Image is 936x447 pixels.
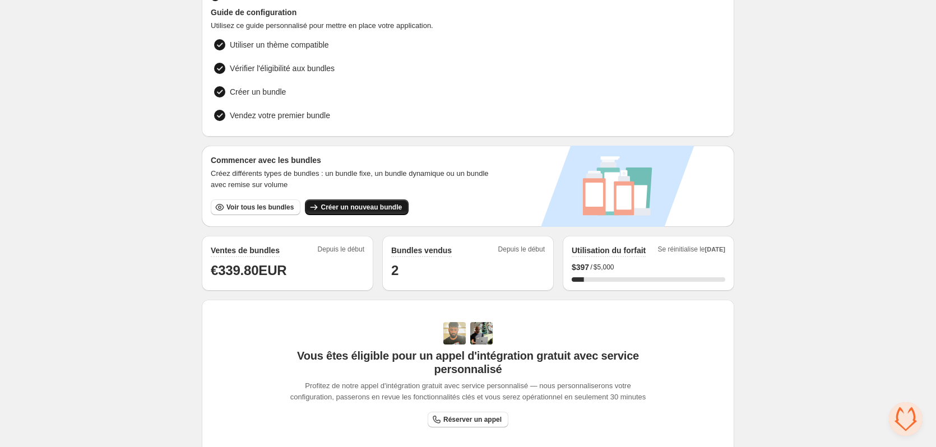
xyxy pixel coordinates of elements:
[572,245,646,256] h2: Utilisation du forfait
[428,412,508,427] a: Réserver un appel
[211,245,280,256] h2: Ventes de bundles
[288,380,648,403] span: Profitez de notre appel d'intégration gratuit avec service personnalisé — nous personnaliserons v...
[211,7,725,18] span: Guide de configuration
[498,245,545,257] span: Depuis le début
[230,63,335,74] span: Vérifier l'éligibilité aux bundles
[321,203,402,212] span: Créer un nouveau bundle
[211,20,725,31] span: Utilisez ce guide personnalisé pour mettre en place votre application.
[705,246,725,253] span: [DATE]
[230,39,329,50] span: Utiliser un thème compatible
[657,245,725,257] span: Se réinitialise le
[230,110,330,121] span: Vendez votre premier bundle
[889,402,923,436] a: Ouvrir le chat
[572,262,589,273] span: $ 397
[288,349,648,376] span: Vous êtes éligible pour un appel d'intégration gratuit avec service personnalisé
[318,245,364,257] span: Depuis le début
[211,262,364,280] h1: €339.80EUR
[443,415,502,424] span: Réserver un appel
[470,322,493,344] img: Prakhar
[391,245,452,256] h2: Bundles vendus
[211,155,503,166] h3: Commencer avec les bundles
[211,168,503,190] span: Créez différents types de bundles : un bundle fixe, un bundle dynamique ou un bundle avec remise ...
[230,86,286,97] span: Créer un bundle
[443,322,466,344] img: Adi
[305,199,409,215] button: Créer un nouveau bundle
[226,203,294,212] span: Voir tous les bundles
[594,263,614,272] span: $5,000
[572,262,725,273] div: /
[211,199,300,215] button: Voir tous les bundles
[391,262,545,280] h1: 2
